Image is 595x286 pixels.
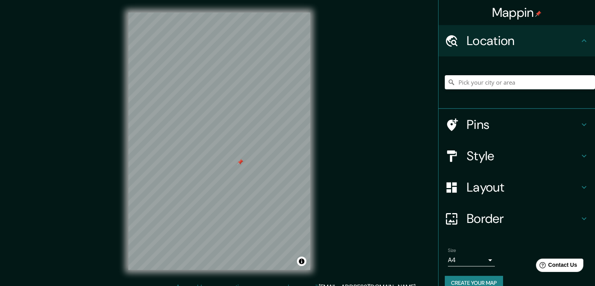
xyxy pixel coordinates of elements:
input: Pick your city or area [445,75,595,89]
button: Toggle attribution [297,257,306,266]
h4: Location [467,33,579,49]
div: Style [439,140,595,172]
h4: Mappin [492,5,542,20]
div: Location [439,25,595,56]
div: A4 [448,254,495,266]
iframe: Help widget launcher [525,255,586,277]
div: Layout [439,172,595,203]
h4: Pins [467,117,579,132]
div: Pins [439,109,595,140]
div: Border [439,203,595,234]
canvas: Map [128,13,310,270]
label: Size [448,247,456,254]
img: pin-icon.png [535,11,541,17]
h4: Style [467,148,579,164]
h4: Border [467,211,579,226]
h4: Layout [467,179,579,195]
